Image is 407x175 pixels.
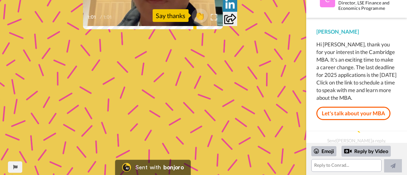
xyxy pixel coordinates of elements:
[135,165,161,170] div: Sent with
[311,146,336,156] div: Emoji
[115,160,191,175] a: Bonjoro LogoSent withbonjoro
[103,13,114,21] span: 1:01
[211,14,217,20] img: Full screen
[192,10,208,21] span: 👏
[163,165,184,170] div: bonjoro
[316,107,390,120] a: Let's talk about your MBA
[153,9,189,22] div: Say thanks
[344,147,352,155] div: Reply by Video
[316,41,397,102] div: Hi [PERSON_NAME], thank you for your interest in the Cambridge MBA. It's an exciting time to make...
[316,28,397,36] div: [PERSON_NAME]
[100,13,102,21] span: /
[192,9,208,23] button: 👏
[341,146,391,157] div: Reply by Video
[122,163,131,172] img: Bonjoro Logo
[87,13,99,21] span: 1:01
